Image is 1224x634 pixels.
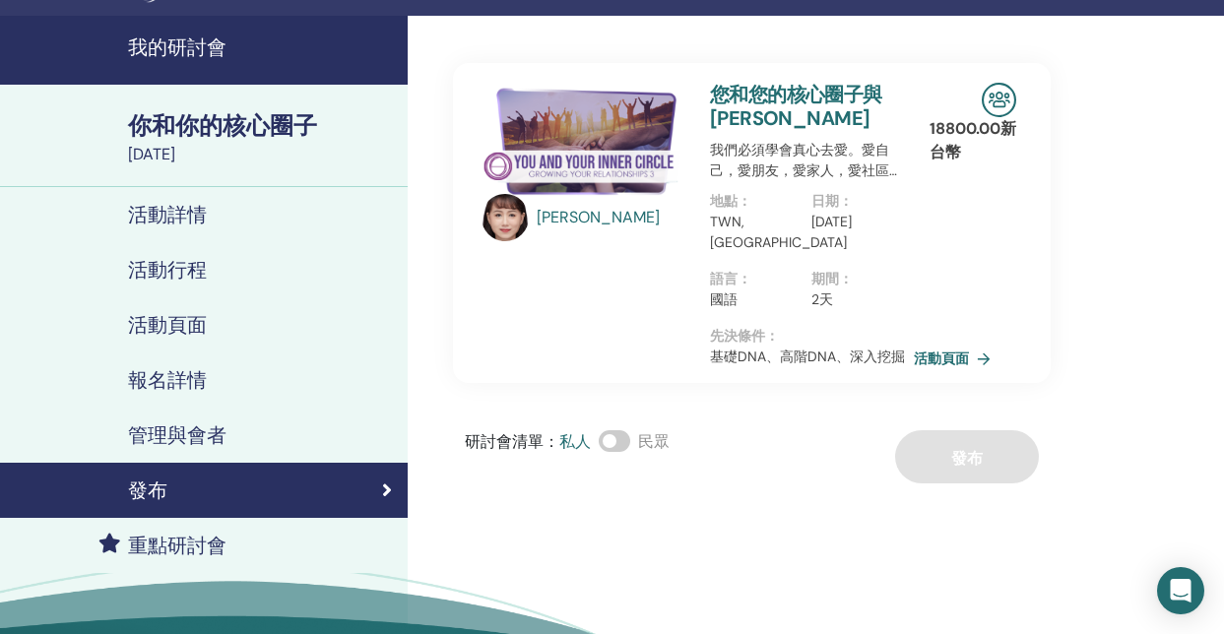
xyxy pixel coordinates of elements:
[710,348,905,365] font: 基礎DNA、高階DNA、深入挖掘
[465,431,544,452] font: 研討會清單
[710,141,897,179] font: 我們必須學會真心去愛。愛自己，愛朋友，愛家人，愛社區…
[710,82,882,131] a: 您和您的核心圈子與 [PERSON_NAME]
[1157,567,1204,614] div: 開啟 Intercom Messenger
[982,83,1016,117] img: 現場研討會
[116,109,408,166] a: 你和你的核心圈子[DATE]
[559,431,591,452] font: 私人
[128,312,207,338] font: 活動頁面
[811,192,839,210] font: 日期
[710,213,847,251] font: TWN, [GEOGRAPHIC_DATA]
[710,290,738,308] font: 國語
[811,270,839,287] font: 期間
[128,257,207,283] font: 活動行程
[128,110,317,141] font: 你和你的核心圈子
[638,431,670,452] font: 民眾
[738,270,751,287] font: ：
[128,34,226,60] font: 我的研討會
[128,422,226,448] font: 管理與會者
[839,270,853,287] font: ：
[544,431,559,452] font: ：
[914,350,969,368] font: 活動頁面
[482,83,685,200] img: 你和你的核心圈子
[128,367,207,393] font: 報名詳情
[738,192,751,210] font: ：
[811,213,852,230] font: [DATE]
[710,327,765,345] font: 先決條件
[482,194,529,241] img: default.jpg
[537,206,689,229] a: [PERSON_NAME]
[537,207,660,227] font: [PERSON_NAME]
[128,533,226,558] font: 重點研討會
[811,290,833,308] font: 2天
[930,118,1000,139] font: 18800.00
[914,344,999,373] a: 活動頁面
[930,118,1016,162] font: 新台幣
[765,327,779,345] font: ：
[710,192,738,210] font: 地點
[128,144,175,164] font: [DATE]
[128,477,167,503] font: 發布
[839,192,853,210] font: ：
[710,270,738,287] font: 語言
[128,202,207,227] font: 活動詳情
